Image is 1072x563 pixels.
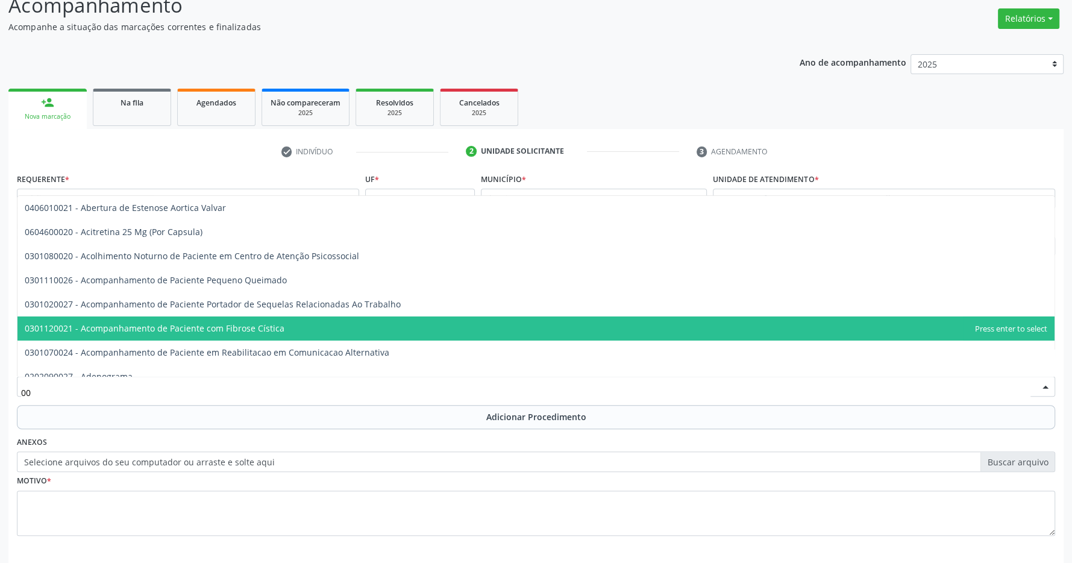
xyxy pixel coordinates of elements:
label: Unidade de atendimento [713,170,818,189]
span: Adicionar Procedimento [486,410,586,423]
input: Buscar por procedimento [21,380,1030,404]
span: Não compareceram [271,98,340,108]
div: 2025 [365,109,425,118]
div: 2025 [271,109,340,118]
label: UF [365,170,379,189]
span: 0202090027 - Adenograma [25,371,133,382]
span: 0406010021 - Abertura de Estenose Aortica Valvar [25,202,226,213]
p: Acompanhe a situação das marcações correntes e finalizadas [8,20,747,33]
span: 0604600020 - Acitretina 25 Mg (Por Capsula) [25,226,202,237]
div: 2025 [449,109,509,118]
span: 0301080020 - Acolhimento Noturno de Paciente em Centro de Atenção Psicossocial [25,250,359,262]
span: Médico(a) [21,193,334,205]
p: Ano de acompanhamento [800,54,906,69]
div: Unidade solicitante [481,146,564,157]
label: Anexos [17,433,47,452]
span: 0301120021 - Acompanhamento de Paciente com Fibrose Cística [25,322,284,334]
span: Resolvidos [376,98,413,108]
button: Relatórios [998,8,1059,29]
div: Nova marcação [17,112,78,121]
span: Flexeiras [485,193,682,205]
div: 2 [466,146,477,157]
span: 0301020027 - Acompanhamento de Paciente Portador de Sequelas Relacionadas Ao Trabalho [25,298,401,310]
label: Requerente [17,170,69,189]
span: 2010895 Usf 03 Dr [PERSON_NAME] Magalhaes [717,193,1030,205]
div: person_add [41,96,54,109]
span: Cancelados [459,98,500,108]
label: Motivo [17,472,51,491]
span: Na fila [121,98,143,108]
span: Agendados [196,98,236,108]
span: 0301070024 - Acompanhamento de Paciente em Reabilitacao em Comunicacao Alternativa [25,347,389,358]
button: Adicionar Procedimento [17,405,1055,429]
span: AL [369,193,451,205]
label: Município [481,170,526,189]
span: 0301110026 - Acompanhamento de Paciente Pequeno Queimado [25,274,287,286]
